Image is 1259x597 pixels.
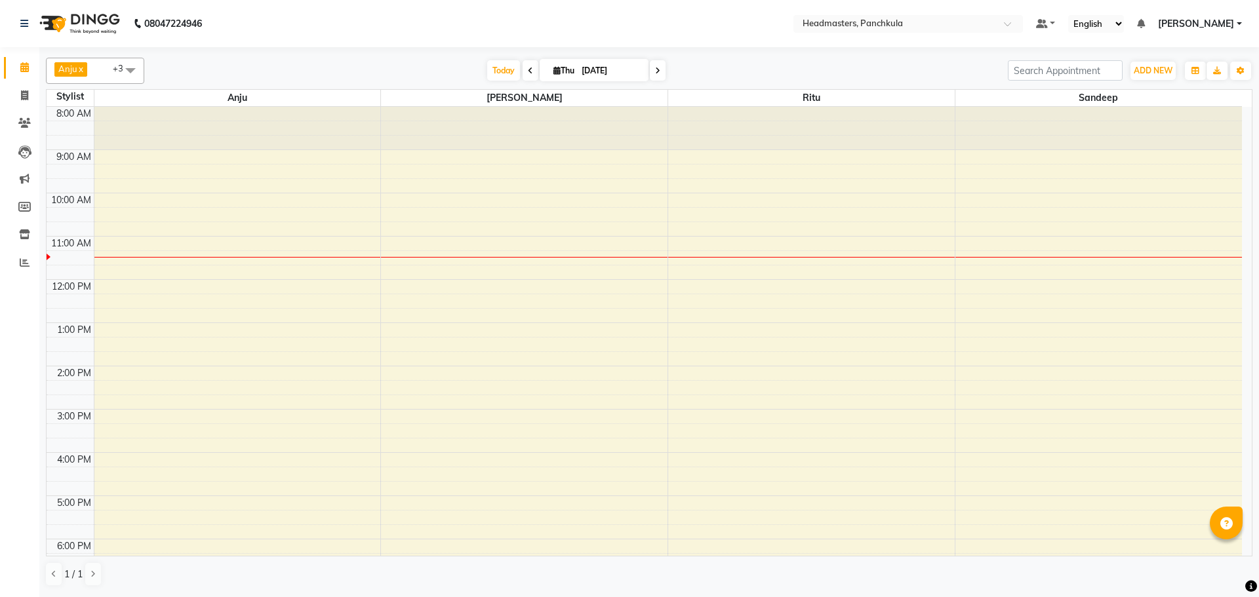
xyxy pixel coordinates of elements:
[49,280,94,294] div: 12:00 PM
[1008,60,1123,81] input: Search Appointment
[54,107,94,121] div: 8:00 AM
[33,5,123,42] img: logo
[550,66,578,75] span: Thu
[578,61,643,81] input: 2025-09-04
[144,5,202,42] b: 08047224946
[54,539,94,553] div: 6:00 PM
[49,237,94,250] div: 11:00 AM
[487,60,520,81] span: Today
[1204,545,1246,584] iframe: chat widget
[54,496,94,510] div: 5:00 PM
[54,150,94,164] div: 9:00 AM
[54,453,94,467] div: 4:00 PM
[1134,66,1172,75] span: ADD NEW
[1158,17,1234,31] span: [PERSON_NAME]
[955,90,1242,106] span: Sandeep
[54,366,94,380] div: 2:00 PM
[1130,62,1176,80] button: ADD NEW
[47,90,94,104] div: Stylist
[77,64,83,74] a: x
[58,64,77,74] span: Anju
[54,323,94,337] div: 1:00 PM
[49,193,94,207] div: 10:00 AM
[64,568,83,581] span: 1 / 1
[113,63,133,73] span: +3
[54,410,94,423] div: 3:00 PM
[381,90,668,106] span: [PERSON_NAME]
[668,90,955,106] span: Ritu
[94,90,381,106] span: Anju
